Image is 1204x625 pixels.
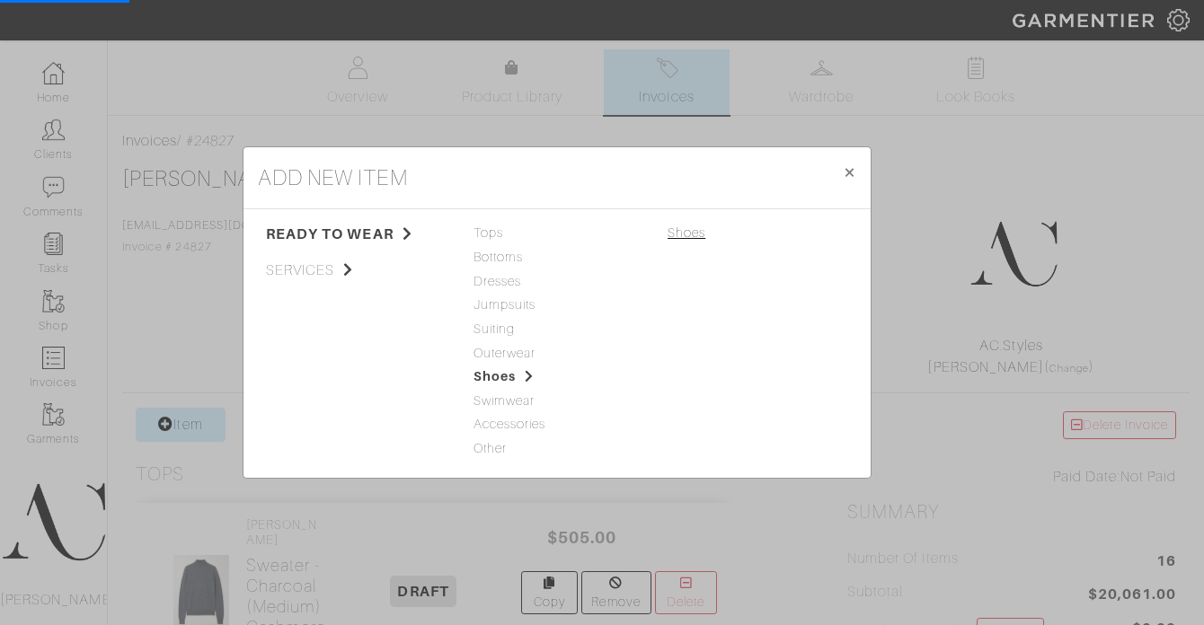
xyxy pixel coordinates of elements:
[474,344,641,364] span: Outerwear
[474,248,641,268] span: Bottoms
[474,320,641,339] span: Suiting
[266,260,447,281] span: services
[474,367,641,387] span: Shoes
[258,162,408,194] h4: add new item
[474,295,641,315] span: Jumpsuits
[474,439,641,459] span: Other
[474,392,641,411] span: Swimwear
[474,415,641,435] span: Accessories
[266,224,447,245] span: ready to wear
[843,160,856,184] span: ×
[474,224,641,243] span: Tops
[668,225,705,240] a: Shoes
[474,272,641,292] span: Dresses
